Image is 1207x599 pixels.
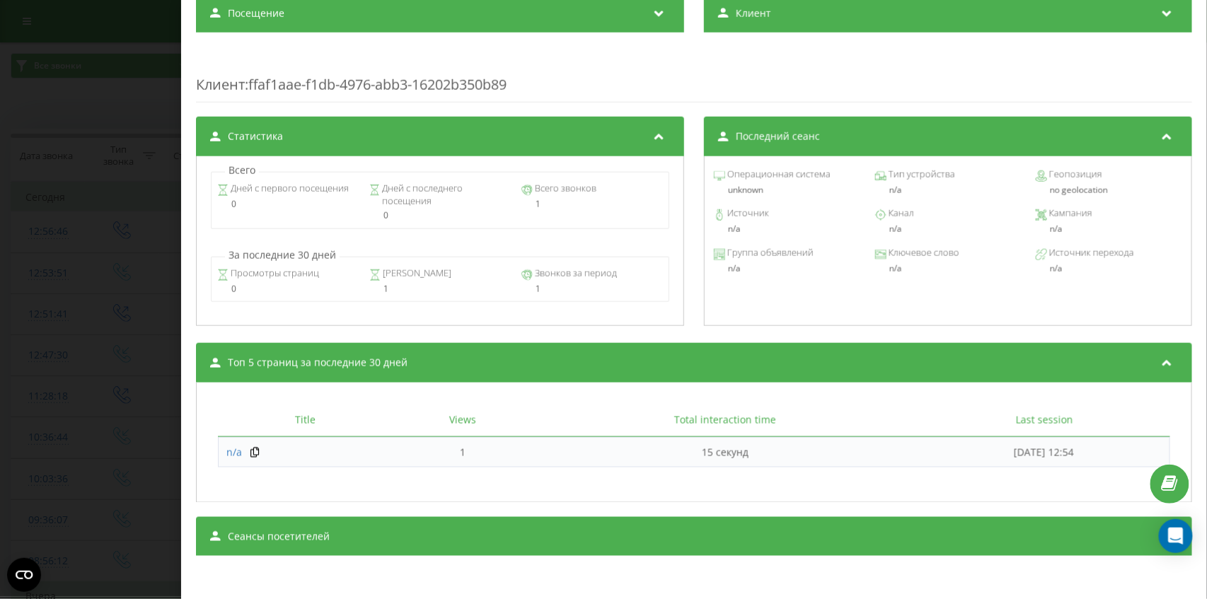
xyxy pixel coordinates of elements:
[919,404,1170,437] th: Last session
[1047,207,1092,221] span: Кампания
[1047,246,1134,260] span: Источник перехода
[381,267,451,281] span: [PERSON_NAME]
[886,168,954,182] span: Тип устройства
[225,248,340,262] p: За последние 30 дней
[736,129,820,144] span: Последний сеанс
[874,185,1021,195] div: n/a
[1047,168,1102,182] span: Геопозиция
[874,264,1021,274] div: n/a
[228,182,348,196] span: Дней с первого посещения
[228,530,330,544] span: Сеансы посетителей
[216,284,358,294] div: 0
[393,404,532,437] th: Views
[714,185,860,195] div: unknown
[228,267,318,281] span: Просмотры страниц
[228,129,283,144] span: Статистика
[532,437,918,468] td: 15 секунд
[1036,224,1182,234] div: n/a
[532,404,918,437] th: Total interaction time
[714,224,860,234] div: n/a
[1036,185,1182,195] div: no geolocation
[533,182,596,196] span: Всего звонков
[369,211,511,221] div: 0
[714,264,860,274] div: n/a
[216,199,358,209] div: 0
[533,267,617,281] span: Звонков за период
[196,75,245,94] span: Клиент
[886,246,959,260] span: Ключевое слово
[874,224,1021,234] div: n/a
[380,182,511,207] span: Дней с последнего посещения
[218,404,393,437] th: Title
[7,558,41,592] button: Open CMP widget
[1050,264,1182,274] div: n/a
[369,284,511,294] div: 1
[226,446,242,459] span: n/a
[725,246,814,260] span: Группа объявлений
[228,6,284,21] span: Посещение
[521,199,663,209] div: 1
[725,207,769,221] span: Источник
[226,446,242,460] a: n/a
[196,47,1192,103] div: : ffaf1aae-f1db-4976-abb3-16202b350b89
[521,284,663,294] div: 1
[393,437,532,468] td: 1
[919,437,1170,468] td: [DATE] 12:54
[736,6,771,21] span: Клиент
[225,163,259,178] p: Всего
[725,168,831,182] span: Операционная система
[1159,519,1193,553] div: Open Intercom Messenger
[886,207,913,221] span: Канал
[228,356,408,370] span: Топ 5 страниц за последние 30 дней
